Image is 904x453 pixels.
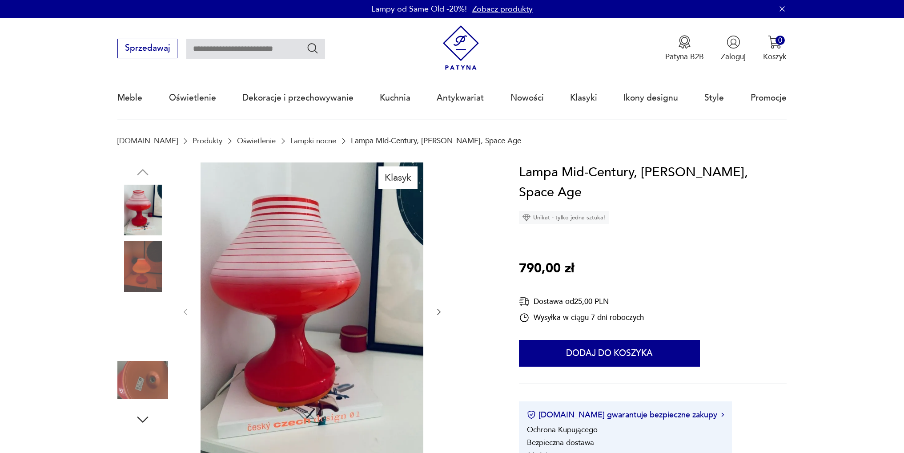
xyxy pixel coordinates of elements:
[763,52,787,62] p: Koszyk
[751,77,787,118] a: Promocje
[665,52,704,62] p: Patyna B2B
[510,77,544,118] a: Nowości
[351,137,521,145] p: Lampa Mid-Century, [PERSON_NAME], Space Age
[306,42,319,55] button: Szukaj
[763,35,787,62] button: 0Koszyk
[775,36,785,45] div: 0
[378,166,418,189] div: Klasyk
[665,35,704,62] button: Patyna B2B
[169,77,216,118] a: Oświetlenie
[519,296,644,307] div: Dostawa od 25,00 PLN
[117,77,142,118] a: Meble
[117,45,177,53] a: Sprzedawaj
[522,214,530,222] img: Ikona diamentu
[519,259,574,279] p: 790,00 zł
[527,437,594,448] li: Bezpieczna dostawa
[721,413,724,417] img: Ikona strzałki w prawo
[117,355,168,405] img: Zdjęcie produktu Lampa Mid-Century, Stepan Tabera, Space Age
[721,35,746,62] button: Zaloguj
[519,340,700,367] button: Dodaj do koszyka
[704,77,724,118] a: Style
[193,137,222,145] a: Produkty
[519,312,644,323] div: Wysyłka w ciągu 7 dni roboczych
[242,77,354,118] a: Dekoracje i przechowywanie
[721,52,746,62] p: Zaloguj
[380,77,410,118] a: Kuchnia
[727,35,740,49] img: Ikonka użytkownika
[678,35,691,49] img: Ikona medalu
[768,35,782,49] img: Ikona koszyka
[371,4,467,15] p: Lampy od Same Old -20%!
[527,425,598,435] li: Ochrona Kupującego
[117,137,178,145] a: [DOMAIN_NAME]
[570,77,597,118] a: Klasyki
[117,185,168,235] img: Zdjęcie produktu Lampa Mid-Century, Stepan Tabera, Space Age
[472,4,533,15] a: Zobacz produkty
[527,410,536,419] img: Ikona certyfikatu
[665,35,704,62] a: Ikona medaluPatyna B2B
[519,296,530,307] img: Ikona dostawy
[623,77,678,118] a: Ikony designu
[117,241,168,292] img: Zdjęcie produktu Lampa Mid-Century, Stepan Tabera, Space Age
[290,137,336,145] a: Lampki nocne
[519,211,609,224] div: Unikat - tylko jedna sztuka!
[117,298,168,349] img: Zdjęcie produktu Lampa Mid-Century, Stepan Tabera, Space Age
[237,137,276,145] a: Oświetlenie
[438,25,483,70] img: Patyna - sklep z meblami i dekoracjami vintage
[519,162,787,203] h1: Lampa Mid-Century, [PERSON_NAME], Space Age
[437,77,484,118] a: Antykwariat
[117,39,177,58] button: Sprzedawaj
[527,409,724,421] button: [DOMAIN_NAME] gwarantuje bezpieczne zakupy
